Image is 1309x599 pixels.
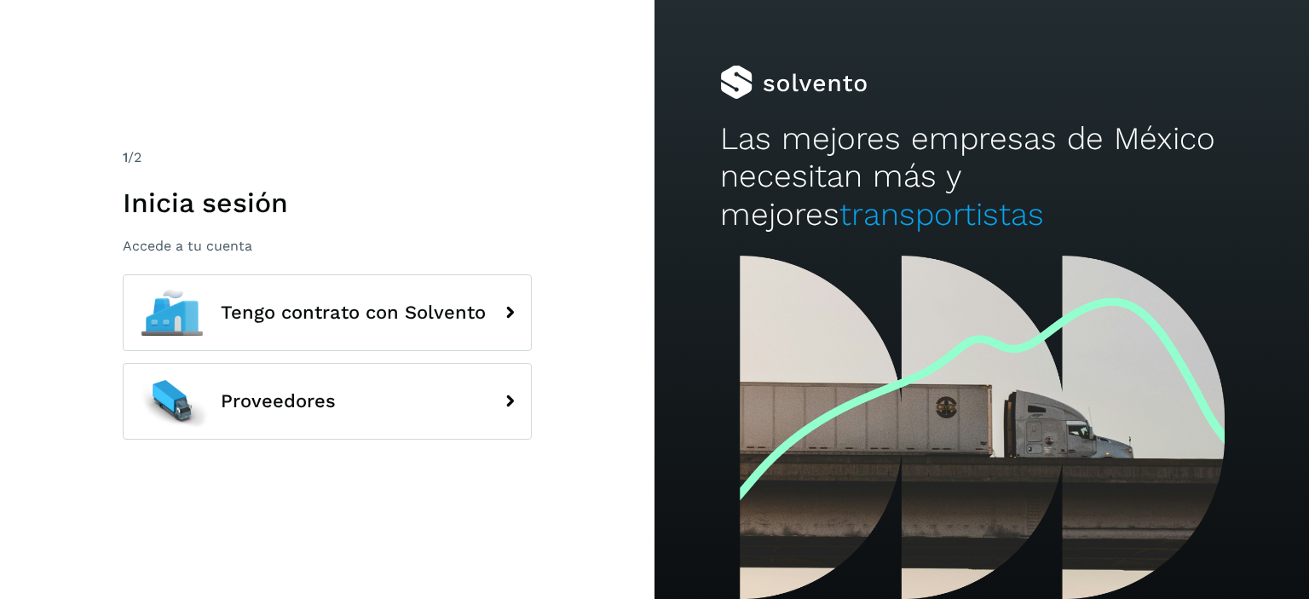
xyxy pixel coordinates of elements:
[720,120,1243,233] h2: Las mejores empresas de México necesitan más y mejores
[123,147,532,168] div: /2
[221,391,336,412] span: Proveedores
[123,363,532,440] button: Proveedores
[123,149,128,165] span: 1
[123,187,532,219] h1: Inicia sesión
[123,238,532,254] p: Accede a tu cuenta
[123,274,532,351] button: Tengo contrato con Solvento
[221,302,486,323] span: Tengo contrato con Solvento
[839,196,1044,233] span: transportistas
